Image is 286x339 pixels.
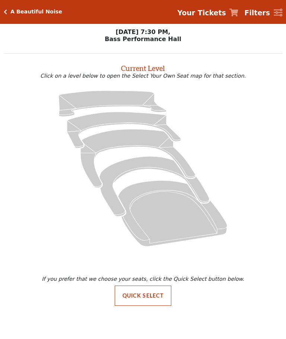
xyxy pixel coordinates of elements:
[115,286,172,306] button: Quick Select
[67,112,181,148] path: Lower Gallery - Seats Available: 27
[244,7,282,18] a: Filters
[10,9,62,15] h5: A Beautiful Noise
[4,61,283,73] h2: Current Level
[244,9,270,17] strong: Filters
[118,180,227,246] path: Orchestra / Parterre Circle - Seats Available: 6
[177,7,238,18] a: Your Tickets
[4,9,7,15] a: Click here to go back to filters
[177,9,226,17] strong: Your Tickets
[59,91,166,116] path: Upper Gallery - Seats Available: 255
[4,28,283,43] p: [DATE] 7:30 PM, Bass Performance Hall
[5,276,281,282] p: If you prefer that we choose your seats, click the Quick Select button below.
[4,73,283,79] p: Click on a level below to open the Select Your Own Seat map for that section.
